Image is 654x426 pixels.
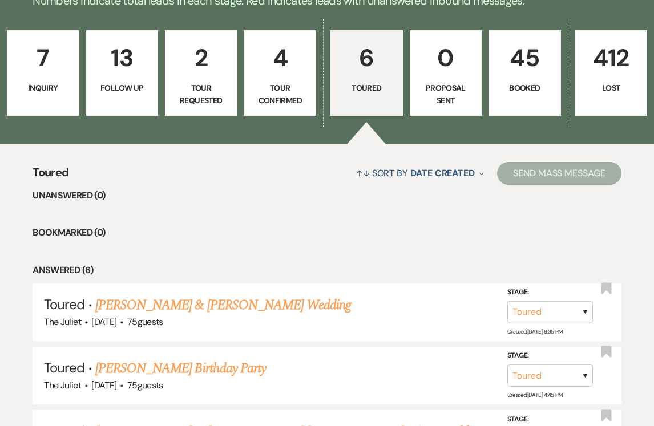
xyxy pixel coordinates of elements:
span: 75 guests [127,316,163,328]
span: [DATE] [91,379,116,391]
p: Proposal Sent [417,82,475,107]
p: 0 [417,39,475,77]
a: 0Proposal Sent [410,30,482,116]
p: 45 [496,39,554,77]
li: Answered (6) [33,263,621,278]
button: Sort By Date Created [352,158,489,188]
p: 13 [94,39,151,77]
p: Lost [583,82,640,94]
p: 412 [583,39,640,77]
p: Toured [338,82,395,94]
span: 75 guests [127,379,163,391]
p: 4 [252,39,309,77]
p: 6 [338,39,395,77]
a: 13Follow Up [86,30,159,116]
label: Stage: [507,413,593,426]
p: Follow Up [94,82,151,94]
span: Created: [DATE] 4:45 PM [507,391,563,399]
span: Toured [44,359,84,376]
a: 45Booked [489,30,561,116]
p: Tour Requested [172,82,230,107]
span: ↑↓ [356,167,370,179]
p: Booked [496,82,554,94]
p: Tour Confirmed [252,82,309,107]
a: 4Tour Confirmed [244,30,317,116]
span: Created: [DATE] 9:35 PM [507,328,563,335]
li: Bookmarked (0) [33,225,621,240]
label: Stage: [507,350,593,362]
a: 6Toured [330,30,403,116]
a: 2Tour Requested [165,30,237,116]
p: Inquiry [14,82,72,94]
a: [PERSON_NAME] & [PERSON_NAME] Wedding [95,295,351,315]
button: Send Mass Message [497,162,621,185]
a: 412Lost [575,30,648,116]
span: Toured [44,295,84,313]
span: Toured [33,164,68,188]
span: Date Created [410,167,475,179]
a: [PERSON_NAME] Birthday Party [95,358,266,379]
span: [DATE] [91,316,116,328]
a: 7Inquiry [7,30,79,116]
p: 7 [14,39,72,77]
label: Stage: [507,286,593,299]
li: Unanswered (0) [33,188,621,203]
span: The Juliet [44,316,81,328]
p: 2 [172,39,230,77]
span: The Juliet [44,379,81,391]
